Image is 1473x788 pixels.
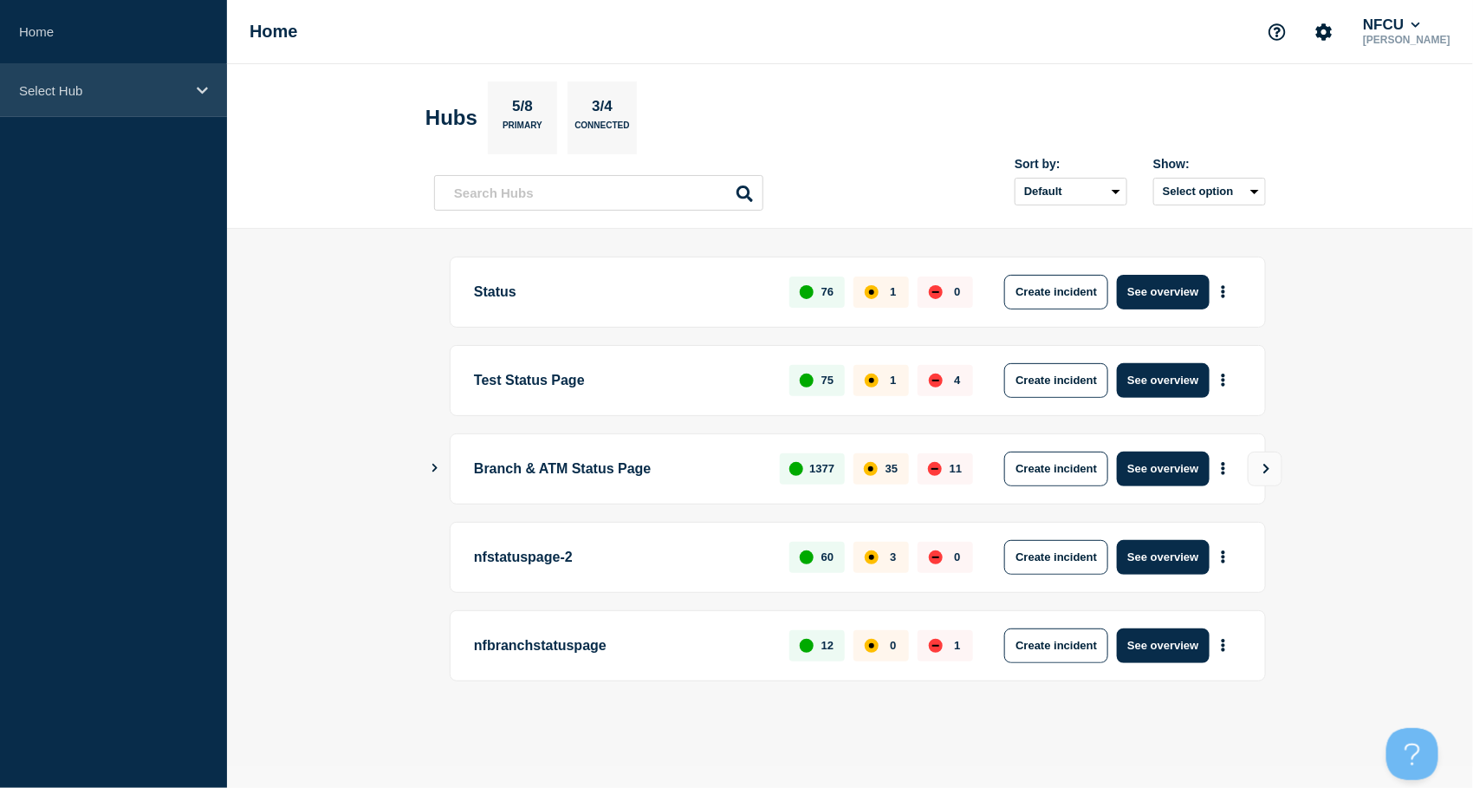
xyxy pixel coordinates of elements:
[1212,276,1235,308] button: More actions
[865,374,879,387] div: affected
[929,374,943,387] div: down
[809,462,834,475] p: 1377
[474,363,769,398] p: Test Status Page
[865,639,879,653] div: affected
[1259,14,1295,50] button: Support
[574,120,629,139] p: Connected
[1386,728,1438,780] iframe: Help Scout Beacon - Open
[929,639,943,653] div: down
[800,374,814,387] div: up
[1306,14,1342,50] button: Account settings
[19,83,185,98] p: Select Hub
[800,550,814,564] div: up
[503,120,542,139] p: Primary
[789,462,803,476] div: up
[929,550,943,564] div: down
[250,22,298,42] h1: Home
[1359,34,1454,46] p: [PERSON_NAME]
[890,550,896,563] p: 3
[1004,275,1108,309] button: Create incident
[474,628,769,663] p: nfbranchstatuspage
[1212,364,1235,396] button: More actions
[800,639,814,653] div: up
[1004,452,1108,486] button: Create incident
[950,462,962,475] p: 11
[954,285,960,298] p: 0
[1117,628,1209,663] button: See overview
[886,462,898,475] p: 35
[928,462,942,476] div: down
[1015,157,1127,171] div: Sort by:
[586,98,620,120] p: 3/4
[821,550,834,563] p: 60
[1015,178,1127,205] select: Sort by
[890,285,896,298] p: 1
[1212,453,1235,485] button: More actions
[1004,628,1108,663] button: Create incident
[865,550,879,564] div: affected
[864,462,878,476] div: affected
[954,374,960,387] p: 4
[431,462,439,475] button: Show Connected Hubs
[821,639,834,652] p: 12
[1212,541,1235,573] button: More actions
[474,452,760,486] p: Branch & ATM Status Page
[1117,275,1209,309] button: See overview
[821,285,834,298] p: 76
[1004,540,1108,575] button: Create incident
[821,374,834,387] p: 75
[1117,540,1209,575] button: See overview
[800,285,814,299] div: up
[1117,452,1209,486] button: See overview
[954,550,960,563] p: 0
[434,175,763,211] input: Search Hubs
[1117,363,1209,398] button: See overview
[890,639,896,652] p: 0
[506,98,540,120] p: 5/8
[1153,178,1266,205] button: Select option
[474,275,769,309] p: Status
[929,285,943,299] div: down
[865,285,879,299] div: affected
[1004,363,1108,398] button: Create incident
[425,106,477,130] h2: Hubs
[890,374,896,387] p: 1
[954,639,960,652] p: 1
[1153,157,1266,171] div: Show:
[1359,16,1424,34] button: NFCU
[474,540,769,575] p: nfstatuspage-2
[1212,629,1235,661] button: More actions
[1248,452,1282,486] button: View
